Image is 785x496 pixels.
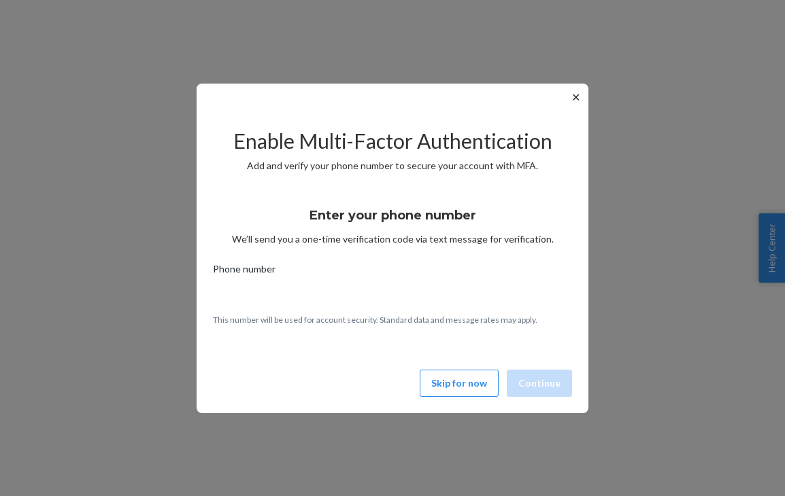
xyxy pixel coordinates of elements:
[213,159,572,173] p: Add and verify your phone number to secure your account with MFA.
[507,370,572,397] button: Continue
[213,196,572,246] div: We’ll send you a one-time verification code via text message for verification.
[310,207,476,224] h3: Enter your phone number
[213,130,572,152] h2: Enable Multi-Factor Authentication
[213,314,572,325] p: This number will be used for account security. Standard data and message rates may apply.
[213,262,275,281] span: Phone number
[569,89,583,105] button: ✕
[420,370,499,397] button: Skip for now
